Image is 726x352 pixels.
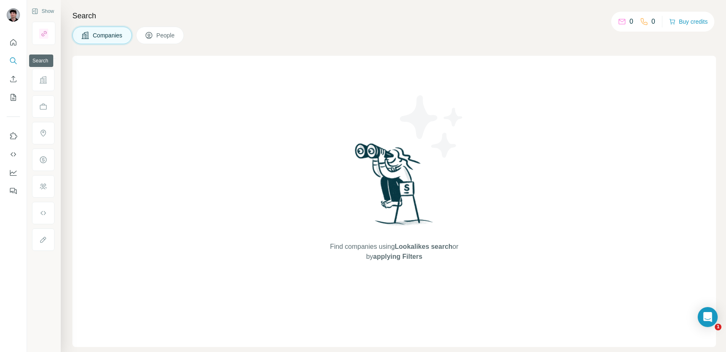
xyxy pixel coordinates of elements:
button: Search [7,53,20,68]
button: Dashboard [7,165,20,180]
span: 1 [715,324,721,330]
img: Avatar [7,8,20,22]
p: 0 [652,17,655,27]
img: Surfe Illustration - Stars [394,89,469,164]
button: Use Surfe on LinkedIn [7,129,20,144]
button: Show [26,5,60,17]
button: Enrich CSV [7,72,20,87]
div: Open Intercom Messenger [698,307,718,327]
span: Find companies using or by [327,242,461,262]
iframe: Intercom live chat [698,324,718,344]
button: Quick start [7,35,20,50]
button: Feedback [7,183,20,198]
span: applying Filters [373,253,422,260]
h4: Search [72,10,716,22]
span: People [156,31,176,40]
span: Lookalikes search [395,243,453,250]
p: 0 [629,17,633,27]
button: Buy credits [669,16,708,27]
span: Companies [93,31,123,40]
button: My lists [7,90,20,105]
button: Use Surfe API [7,147,20,162]
img: Surfe Illustration - Woman searching with binoculars [351,141,438,234]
